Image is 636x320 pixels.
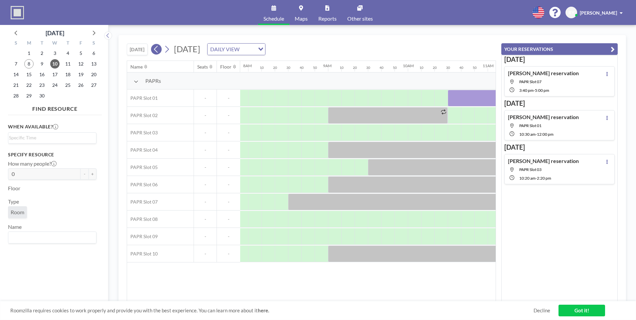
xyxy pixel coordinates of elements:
[194,216,217,222] span: -
[217,147,240,153] span: -
[11,70,21,79] span: Sunday, September 14, 2025
[217,234,240,240] span: -
[8,133,96,143] div: Search for option
[536,132,537,137] span: -
[127,216,158,222] span: PAPR Slot 08
[519,88,534,93] span: 3:40 PM
[194,234,217,240] span: -
[473,66,477,70] div: 50
[519,167,542,172] span: PAPR Slot 03
[313,66,317,70] div: 50
[534,307,550,314] a: Decline
[50,49,60,58] span: Wednesday, September 3, 2025
[36,39,49,48] div: T
[194,95,217,101] span: -
[220,64,232,70] div: Floor
[194,130,217,136] span: -
[76,70,85,79] span: Friday, September 19, 2025
[273,66,277,70] div: 20
[80,168,88,180] button: -
[340,66,344,70] div: 10
[558,305,605,316] a: Got it!
[11,6,24,19] img: organization-logo
[89,70,98,79] span: Saturday, September 20, 2025
[11,91,21,100] span: Sunday, September 28, 2025
[8,198,19,205] label: Type
[50,59,60,69] span: Wednesday, September 10, 2025
[61,39,74,48] div: T
[393,66,397,70] div: 50
[504,55,615,64] h3: [DATE]
[127,147,158,153] span: PAPR Slot 04
[9,233,92,242] input: Search for option
[323,63,332,68] div: 9AM
[263,16,284,21] span: Schedule
[11,59,21,69] span: Sunday, September 7, 2025
[446,66,450,70] div: 30
[508,70,579,77] h4: [PERSON_NAME] reservation
[8,103,102,112] h4: FIND RESOURCE
[46,28,64,38] div: [DATE]
[243,63,252,68] div: 8AM
[209,45,241,54] span: DAILY VIEW
[459,66,463,70] div: 40
[217,95,240,101] span: -
[11,80,21,90] span: Sunday, September 21, 2025
[174,44,200,54] span: [DATE]
[10,39,23,48] div: S
[504,99,615,107] h3: [DATE]
[580,10,617,16] span: [PERSON_NAME]
[127,130,158,136] span: PAPR Slot 03
[295,16,308,21] span: Maps
[11,209,24,216] span: Room
[300,66,304,70] div: 40
[194,251,217,257] span: -
[194,164,217,170] span: -
[24,80,34,90] span: Monday, September 22, 2025
[49,39,62,48] div: W
[24,70,34,79] span: Monday, September 15, 2025
[63,70,73,79] span: Thursday, September 18, 2025
[403,63,414,68] div: 10AM
[519,132,536,137] span: 10:30 AM
[127,182,158,188] span: PAPR Slot 06
[504,143,615,151] h3: [DATE]
[76,59,85,69] span: Friday, September 12, 2025
[568,10,574,16] span: RY
[127,112,158,118] span: PAPR Slot 02
[127,199,158,205] span: PAPR Slot 07
[8,232,96,243] div: Search for option
[217,216,240,222] span: -
[194,147,217,153] span: -
[194,182,217,188] span: -
[318,16,337,21] span: Reports
[9,134,92,141] input: Search for option
[89,49,98,58] span: Saturday, September 6, 2025
[145,78,161,84] span: PAPRs
[24,91,34,100] span: Monday, September 29, 2025
[8,160,57,167] label: How many people?
[127,251,158,257] span: PAPR Slot 10
[23,39,36,48] div: M
[76,49,85,58] span: Friday, September 5, 2025
[519,123,542,128] span: PAPR Slot 01
[366,66,370,70] div: 30
[63,59,73,69] span: Thursday, September 11, 2025
[127,234,158,240] span: PAPR Slot 09
[194,112,217,118] span: -
[353,66,357,70] div: 20
[50,80,60,90] span: Wednesday, September 24, 2025
[127,44,148,55] button: [DATE]
[88,168,96,180] button: +
[241,45,254,54] input: Search for option
[419,66,423,70] div: 10
[483,63,494,68] div: 11AM
[8,185,20,192] label: Floor
[508,158,579,164] h4: [PERSON_NAME] reservation
[535,88,549,93] span: 5:00 PM
[508,114,579,120] h4: [PERSON_NAME] reservation
[10,307,534,314] span: Roomzilla requires cookies to work properly and provide you with the best experience. You can lea...
[519,176,536,181] span: 10:20 AM
[194,199,217,205] span: -
[37,80,47,90] span: Tuesday, September 23, 2025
